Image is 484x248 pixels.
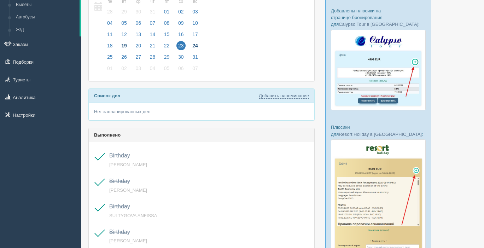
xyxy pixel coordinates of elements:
[191,7,200,16] span: 03
[132,30,145,42] a: 13
[191,18,200,28] span: 10
[117,19,131,30] a: 05
[119,7,129,16] span: 29
[188,64,200,76] a: 07
[148,52,157,62] span: 28
[191,52,200,62] span: 31
[103,64,117,76] a: 01
[174,53,188,64] a: 30
[148,18,157,28] span: 07
[191,30,200,39] span: 17
[162,7,171,16] span: 01
[160,64,174,76] a: 05
[109,238,147,243] a: [PERSON_NAME]
[119,52,129,62] span: 26
[188,19,200,30] a: 10
[162,52,171,62] span: 29
[94,93,120,98] b: Список дел
[119,18,129,28] span: 05
[109,162,147,167] a: [PERSON_NAME]
[134,18,143,28] span: 06
[109,229,130,235] a: Birthday
[117,64,131,76] a: 02
[146,19,159,30] a: 07
[103,19,117,30] a: 04
[103,42,117,53] a: 18
[13,24,80,36] a: Ж/Д
[331,124,426,137] p: Плюсики для :
[188,53,200,64] a: 31
[105,30,115,39] span: 11
[132,64,145,76] a: 03
[105,52,115,62] span: 25
[119,64,129,73] span: 02
[146,64,159,76] a: 04
[94,132,121,138] b: Выполнено
[176,30,186,39] span: 16
[119,30,129,39] span: 12
[109,203,130,209] a: Birthday
[132,53,145,64] a: 27
[103,53,117,64] a: 25
[339,22,418,27] a: Calypso Tour в [GEOGRAPHIC_DATA]
[176,41,186,50] span: 23
[174,64,188,76] a: 06
[134,30,143,39] span: 13
[160,53,174,64] a: 29
[176,18,186,28] span: 09
[339,132,422,137] a: Resort Holiday в [GEOGRAPHIC_DATA]
[174,19,188,30] a: 09
[162,64,171,73] span: 05
[331,30,426,111] img: calypso-tour-proposal-crm-for-travel-agency.jpg
[132,42,145,53] a: 20
[105,41,115,50] span: 18
[109,152,130,158] a: Birthday
[162,41,171,50] span: 22
[160,19,174,30] a: 08
[13,11,80,24] a: Автобусы
[134,41,143,50] span: 20
[162,30,171,39] span: 15
[146,53,159,64] a: 28
[103,30,117,42] a: 11
[259,93,309,99] a: Добавить напоминание
[132,19,145,30] a: 06
[134,52,143,62] span: 27
[134,7,143,16] span: 30
[148,30,157,39] span: 14
[176,7,186,16] span: 02
[105,7,115,16] span: 28
[105,18,115,28] span: 04
[148,7,157,16] span: 31
[174,30,188,42] a: 16
[176,52,186,62] span: 30
[134,64,143,73] span: 03
[117,42,131,53] a: 19
[160,42,174,53] a: 22
[148,41,157,50] span: 21
[191,64,200,73] span: 07
[146,30,159,42] a: 14
[109,178,130,184] a: Birthday
[109,188,147,193] a: [PERSON_NAME]
[109,213,157,218] a: SULTYGOVA ANFISSA
[160,30,174,42] a: 15
[188,30,200,42] a: 17
[331,7,426,28] p: Добавлены плюсики на странице бронирования для :
[89,103,314,120] div: Нет запланированных дел
[191,41,200,50] span: 24
[188,42,200,53] a: 24
[146,42,159,53] a: 21
[148,64,157,73] span: 04
[117,53,131,64] a: 26
[117,30,131,42] a: 12
[105,64,115,73] span: 01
